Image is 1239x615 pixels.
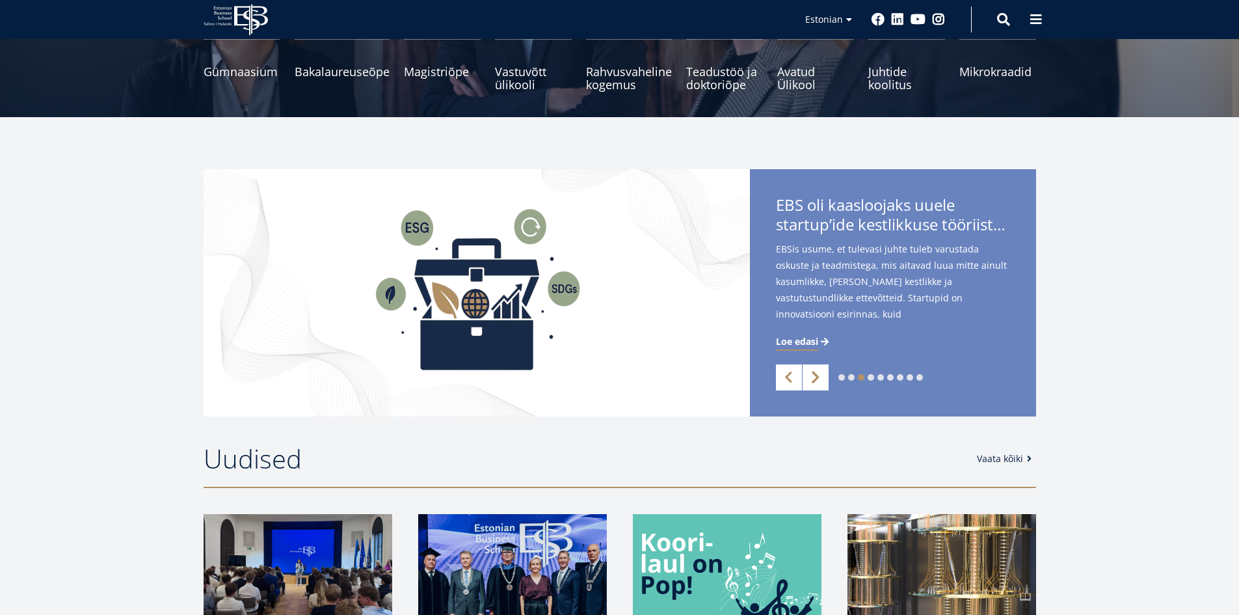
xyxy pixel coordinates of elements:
span: Teadustöö ja doktoriõpe [686,65,763,91]
a: 4 [868,374,874,381]
span: Bakalaureuseõpe [295,65,390,78]
span: Gümnaasium [204,65,280,78]
a: Vastuvõtt ülikooli [495,39,572,91]
a: Linkedin [891,13,904,26]
span: Vastuvõtt ülikooli [495,65,572,91]
span: EBS oli kaasloojaks uuele [776,195,1010,238]
a: Magistriõpe [404,39,481,91]
a: Mikrokraadid [959,39,1036,91]
a: Facebook [872,13,885,26]
a: Loe edasi [776,335,831,348]
a: 8 [907,374,913,381]
a: 3 [858,374,864,381]
span: Juhtide koolitus [868,65,945,91]
a: Juhtide koolitus [868,39,945,91]
a: Instagram [932,13,945,26]
img: Startup toolkit image [204,169,750,417]
h2: Uudised [204,443,964,475]
a: Vaata kõiki [977,452,1036,465]
span: Avatud Ülikool [777,65,854,91]
span: Loe edasi [776,335,818,348]
a: 9 [916,374,923,381]
span: Mikrokraadid [959,65,1036,78]
a: Bakalaureuseõpe [295,39,390,91]
a: 5 [877,374,884,381]
span: Magistriõpe [404,65,481,78]
a: Next [803,364,829,390]
a: Previous [776,364,802,390]
span: startup’ide kestlikkuse tööriistakastile [776,215,1010,234]
a: 7 [897,374,903,381]
a: 2 [848,374,855,381]
a: 6 [887,374,894,381]
span: Rahvusvaheline kogemus [586,65,672,91]
a: Gümnaasium [204,39,280,91]
a: Avatud Ülikool [777,39,854,91]
span: EBSis usume, et tulevasi juhte tuleb varustada oskuste ja teadmistega, mis aitavad luua mitte ain... [776,241,1010,343]
a: Teadustöö ja doktoriõpe [686,39,763,91]
a: Youtube [911,13,926,26]
a: 1 [838,374,845,381]
a: Rahvusvaheline kogemus [586,39,672,91]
